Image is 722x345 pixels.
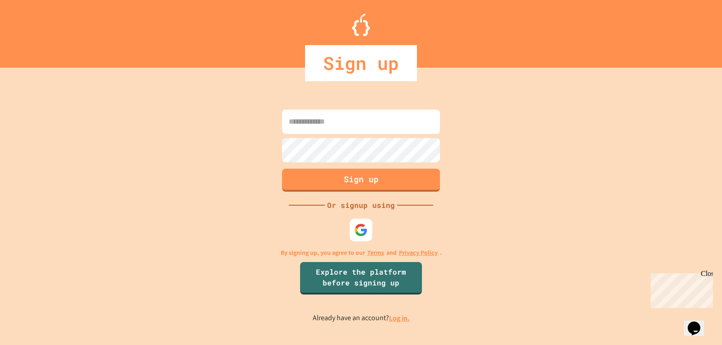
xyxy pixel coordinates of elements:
[647,270,713,308] iframe: chat widget
[325,200,397,211] div: Or signup using
[389,313,410,323] a: Log in.
[281,248,442,258] p: By signing up, you agree to our and .
[354,223,368,237] img: google-icon.svg
[367,248,384,258] a: Terms
[305,45,417,81] div: Sign up
[399,248,438,258] a: Privacy Policy
[313,313,410,324] p: Already have an account?
[684,309,713,336] iframe: chat widget
[282,169,440,192] button: Sign up
[4,4,62,57] div: Chat with us now!Close
[300,262,422,294] a: Explore the platform before signing up
[352,14,370,36] img: Logo.svg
